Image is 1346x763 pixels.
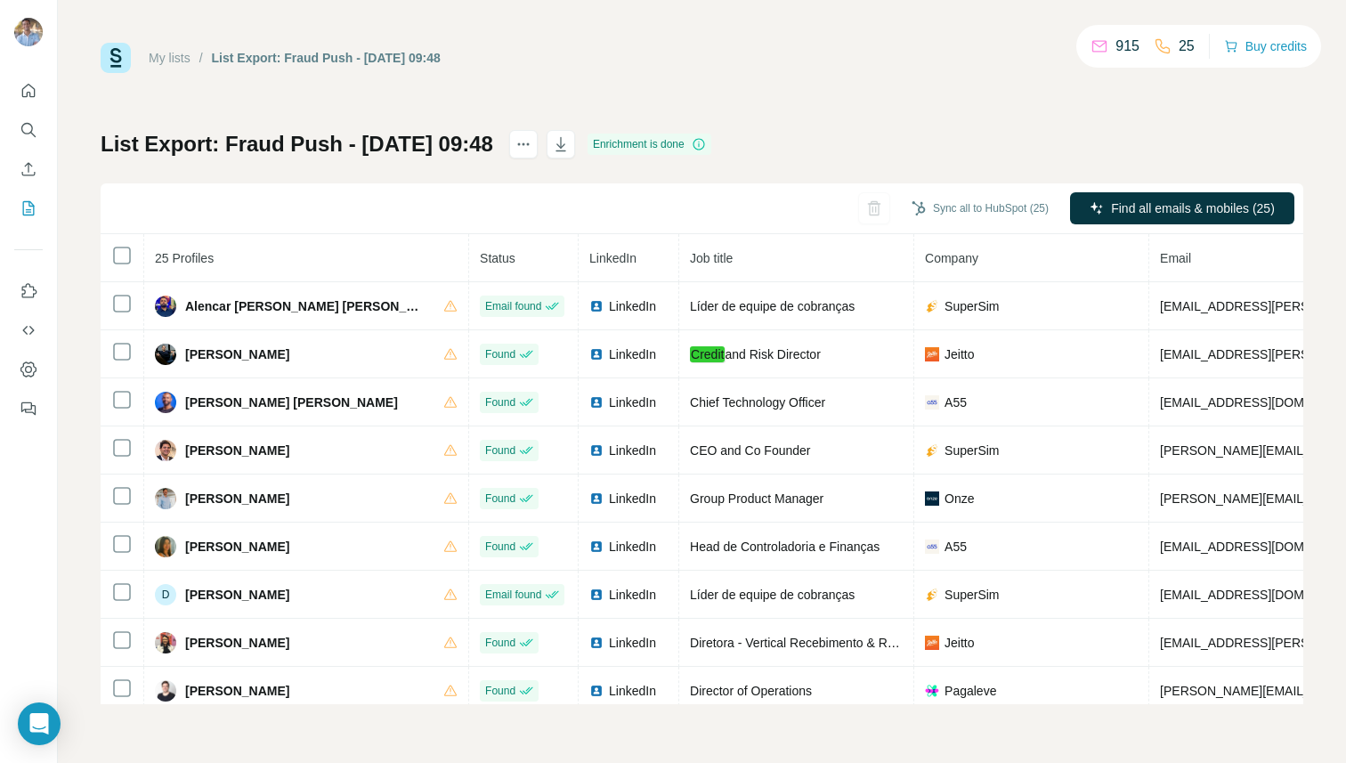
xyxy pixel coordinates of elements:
img: company-logo [925,299,939,313]
span: A55 [945,394,967,411]
span: LinkedIn [589,251,637,265]
span: [PERSON_NAME] [185,490,289,507]
img: Avatar [155,296,176,317]
img: LinkedIn logo [589,347,604,361]
span: Status [480,251,515,265]
span: Found [485,442,515,459]
span: Found [485,539,515,555]
li: / [199,49,203,67]
span: [PERSON_NAME] [185,586,289,604]
span: Onze [945,490,974,507]
span: Company [925,251,978,265]
button: Use Surfe on LinkedIn [14,275,43,307]
span: Líder de equipe de cobranças [690,299,855,313]
span: LinkedIn [609,634,656,652]
span: Pagaleve [945,682,996,700]
img: company-logo [925,684,939,698]
span: SuperSim [945,586,999,604]
img: LinkedIn logo [589,684,604,698]
img: company-logo [925,636,939,650]
img: LinkedIn logo [589,540,604,554]
span: Found [485,491,515,507]
span: SuperSim [945,297,999,315]
img: company-logo [925,395,939,410]
img: company-logo [925,588,939,602]
img: LinkedIn logo [589,395,604,410]
img: Avatar [14,18,43,46]
span: SuperSim [945,442,999,459]
span: Director of Operations [690,684,812,698]
button: Sync all to HubSpot (25) [899,195,1061,222]
img: company-logo [925,540,939,554]
span: Email found [485,298,541,314]
span: Líder de equipe de cobranças [690,588,855,602]
span: LinkedIn [609,586,656,604]
em: Credit [690,346,725,362]
h1: List Export: Fraud Push - [DATE] 09:48 [101,130,493,158]
span: Find all emails & mobiles (25) [1111,199,1275,217]
span: [PERSON_NAME] [185,538,289,556]
a: My lists [149,51,191,65]
span: [PERSON_NAME] [185,345,289,363]
img: company-logo [925,347,939,361]
img: company-logo [925,443,939,458]
div: D [155,584,176,605]
button: Find all emails & mobiles (25) [1070,192,1294,224]
span: Chief Technology Officer [690,395,825,410]
span: Alencar [PERSON_NAME] [PERSON_NAME] [185,297,426,315]
span: LinkedIn [609,682,656,700]
span: Group Product Manager [690,491,823,506]
button: Enrich CSV [14,153,43,185]
span: A55 [945,538,967,556]
button: Search [14,114,43,146]
img: Avatar [155,440,176,461]
div: Open Intercom Messenger [18,702,61,745]
span: Found [485,635,515,651]
button: Feedback [14,393,43,425]
span: [PERSON_NAME] [185,634,289,652]
button: Buy credits [1224,34,1307,59]
img: Avatar [155,536,176,557]
img: LinkedIn logo [589,299,604,313]
img: LinkedIn logo [589,443,604,458]
button: My lists [14,192,43,224]
span: LinkedIn [609,297,656,315]
span: Found [485,683,515,699]
span: LinkedIn [609,442,656,459]
span: Diretora - Vertical Recebimento & Recuperação [690,636,953,650]
span: Job title [690,251,733,265]
span: Email found [485,587,541,603]
span: Email [1160,251,1191,265]
span: LinkedIn [609,345,656,363]
img: LinkedIn logo [589,588,604,602]
div: List Export: Fraud Push - [DATE] 09:48 [212,49,441,67]
p: 915 [1115,36,1139,57]
img: Avatar [155,632,176,653]
span: Jeitto [945,634,974,652]
span: Jeitto [945,345,974,363]
img: company-logo [925,491,939,506]
span: LinkedIn [609,394,656,411]
button: actions [509,130,538,158]
button: Quick start [14,75,43,107]
img: Surfe Logo [101,43,131,73]
img: Avatar [155,680,176,702]
span: CEO and Co Founder [690,443,810,458]
span: [PERSON_NAME] [185,682,289,700]
span: Found [485,346,515,362]
span: LinkedIn [609,538,656,556]
span: and Risk Director [690,346,821,362]
span: [PERSON_NAME] [PERSON_NAME] [185,394,398,411]
span: [PERSON_NAME] [185,442,289,459]
img: LinkedIn logo [589,491,604,506]
button: Dashboard [14,353,43,386]
span: 25 Profiles [155,251,214,265]
img: Avatar [155,344,176,365]
img: Avatar [155,392,176,413]
p: 25 [1179,36,1195,57]
img: Avatar [155,488,176,509]
button: Use Surfe API [14,314,43,346]
span: Found [485,394,515,410]
img: LinkedIn logo [589,636,604,650]
span: LinkedIn [609,490,656,507]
